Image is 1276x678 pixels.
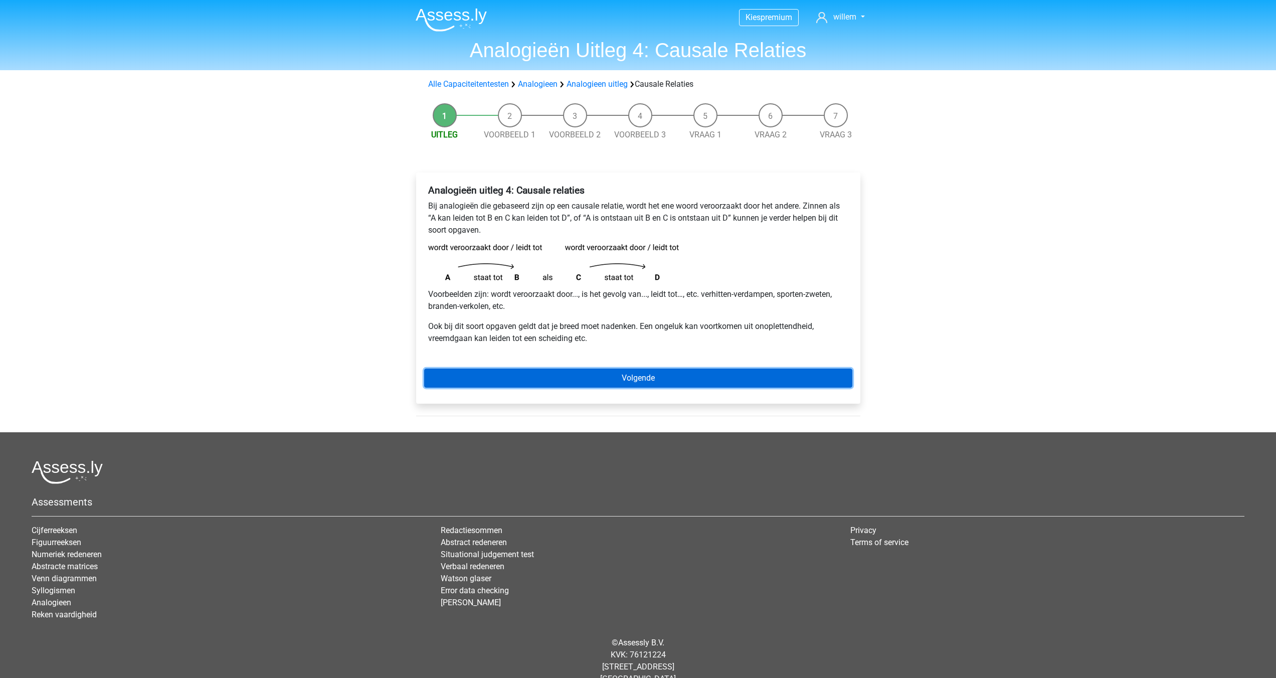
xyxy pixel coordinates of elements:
[441,598,501,607] a: [PERSON_NAME]
[424,369,852,388] a: Volgende
[32,526,77,535] a: Cijferreeksen
[428,200,848,236] p: Bij analogieën die gebaseerd zijn op een causale relatie, wordt het ene woord veroorzaakt door he...
[833,12,856,22] span: willem
[850,538,908,547] a: Terms of service
[761,13,792,22] span: premium
[32,574,97,583] a: Venn diagrammen
[441,526,502,535] a: Redactiesommen
[32,460,103,484] img: Assessly logo
[549,130,601,139] a: Voorbeeld 2
[441,562,504,571] a: Verbaal redeneren
[428,288,848,312] p: Voorbeelden zijn: wordt veroorzaakt door..., is het gevolg van..., leidt tot…, etc. verhitten-ver...
[850,526,876,535] a: Privacy
[689,130,721,139] a: Vraag 1
[32,598,71,607] a: Analogieen
[32,562,98,571] a: Abstracte matrices
[431,130,458,139] a: Uitleg
[812,11,868,23] a: willem
[32,496,1244,508] h5: Assessments
[518,79,558,89] a: Analogieen
[746,13,761,22] span: Kies
[32,610,97,619] a: Reken vaardigheid
[618,638,664,647] a: Assessly B.V.
[428,79,509,89] a: Alle Capaciteitentesten
[755,130,787,139] a: Vraag 2
[428,320,848,345] p: Ook bij dit soort opgaven geldt dat je breed moet nadenken. Een ongeluk kan voortkomen uit onople...
[441,586,509,595] a: Error data checking
[441,538,507,547] a: Abstract redeneren
[441,574,491,583] a: Watson glaser
[428,185,585,196] b: Analogieën uitleg 4: Causale relaties
[416,8,487,32] img: Assessly
[424,78,852,90] div: Causale Relaties
[408,38,869,62] h1: Analogieën Uitleg 4: Causale Relaties
[32,538,81,547] a: Figuurreeksen
[32,550,102,559] a: Numeriek redeneren
[740,11,798,24] a: Kiespremium
[820,130,852,139] a: Vraag 3
[614,130,666,139] a: Voorbeeld 3
[567,79,628,89] a: Analogieen uitleg
[428,244,679,280] img: analogies_pattern4.png
[32,586,75,595] a: Syllogismen
[484,130,535,139] a: Voorbeeld 1
[441,550,534,559] a: Situational judgement test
